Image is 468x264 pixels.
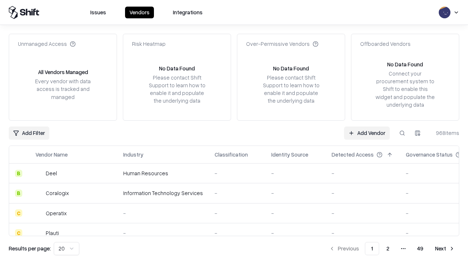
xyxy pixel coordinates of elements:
[332,169,394,177] div: -
[123,169,203,177] div: Human Resources
[35,229,43,236] img: Plauti
[387,60,423,68] div: No Data Found
[215,229,260,237] div: -
[123,229,203,237] div: -
[360,40,411,48] div: Offboarded Vendors
[271,229,320,237] div: -
[431,242,459,255] button: Next
[46,229,59,237] div: Plauti
[35,151,68,158] div: Vendor Name
[411,242,429,255] button: 49
[123,189,203,197] div: Information Technology Services
[344,126,390,140] a: Add Vendor
[325,242,459,255] nav: pagination
[215,209,260,217] div: -
[271,151,308,158] div: Identity Source
[271,169,320,177] div: -
[215,189,260,197] div: -
[169,7,207,18] button: Integrations
[18,40,76,48] div: Unmanaged Access
[430,129,459,137] div: 968 items
[215,151,248,158] div: Classification
[332,209,394,217] div: -
[271,189,320,197] div: -
[125,7,154,18] button: Vendors
[15,190,22,197] div: B
[123,151,143,158] div: Industry
[46,189,69,197] div: Coralogix
[271,209,320,217] div: -
[15,170,22,177] div: B
[86,7,110,18] button: Issues
[332,189,394,197] div: -
[132,40,166,48] div: Risk Heatmap
[123,209,203,217] div: -
[406,151,453,158] div: Governance Status
[365,242,379,255] button: 1
[33,77,93,100] div: Every vendor with data access is tracked and managed
[332,229,394,237] div: -
[9,126,49,140] button: Add Filter
[273,65,309,72] div: No Data Found
[261,74,321,105] div: Please contact Shift Support to learn how to enable it and populate the underlying data
[35,209,43,217] img: Operatix
[215,169,260,177] div: -
[9,245,51,252] p: Results per page:
[15,209,22,217] div: C
[246,40,318,48] div: Over-Permissive Vendors
[15,229,22,236] div: C
[46,169,57,177] div: Deel
[159,65,195,72] div: No Data Found
[332,151,374,158] div: Detected Access
[35,190,43,197] img: Coralogix
[375,70,435,109] div: Connect your procurement system to Shift to enable this widget and populate the underlying data
[46,209,67,217] div: Operatix
[381,242,395,255] button: 2
[35,170,43,177] img: Deel
[38,68,88,76] div: All Vendors Managed
[147,74,207,105] div: Please contact Shift Support to learn how to enable it and populate the underlying data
